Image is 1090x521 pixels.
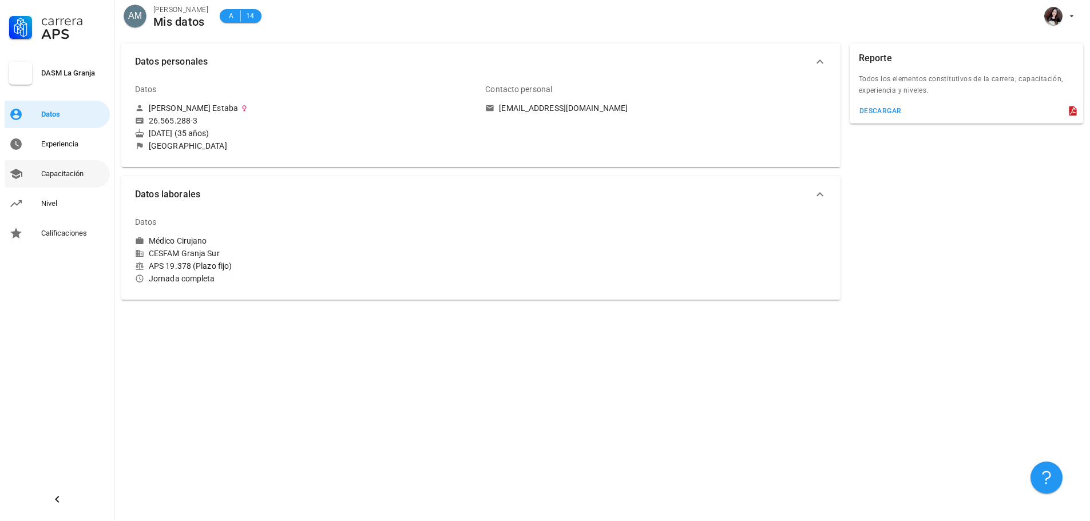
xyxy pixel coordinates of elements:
div: Contacto personal [485,75,552,103]
div: [EMAIL_ADDRESS][DOMAIN_NAME] [499,103,628,113]
div: 26.565.288-3 [149,116,197,126]
a: Experiencia [5,130,110,158]
span: 14 [245,10,255,22]
div: [PERSON_NAME] Estaba [149,103,238,113]
span: A [227,10,236,22]
div: Experiencia [41,140,105,149]
div: descargar [859,107,902,115]
a: [EMAIL_ADDRESS][DOMAIN_NAME] [485,103,826,113]
div: Todos los elementos constitutivos de la carrera; capacitación, experiencia y niveles. [850,73,1083,103]
div: APS [41,27,105,41]
div: CESFAM Granja Sur [135,248,476,258]
div: avatar [124,5,146,27]
a: Datos [5,101,110,128]
div: APS 19.378 (Plazo fijo) [135,261,476,271]
a: Capacitación [5,160,110,188]
span: Datos laborales [135,186,813,202]
div: Médico Cirujano [149,236,207,246]
div: [PERSON_NAME] [153,4,208,15]
div: [DATE] (35 años) [135,128,476,138]
div: Mis datos [153,15,208,28]
div: Carrera [41,14,105,27]
div: Jornada completa [135,273,476,284]
a: Calificaciones [5,220,110,247]
div: avatar [1044,7,1063,25]
div: Datos [135,208,157,236]
div: [GEOGRAPHIC_DATA] [149,141,227,151]
button: Datos personales [121,43,841,80]
span: Datos personales [135,54,813,70]
a: Nivel [5,190,110,217]
div: Datos [135,75,157,103]
button: Datos laborales [121,176,841,213]
div: Datos [41,110,105,119]
span: AM [128,5,142,27]
div: Nivel [41,199,105,208]
div: Reporte [859,43,892,73]
div: Capacitación [41,169,105,178]
div: Calificaciones [41,229,105,238]
button: descargar [854,103,906,119]
div: DASM La Granja [41,69,105,78]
